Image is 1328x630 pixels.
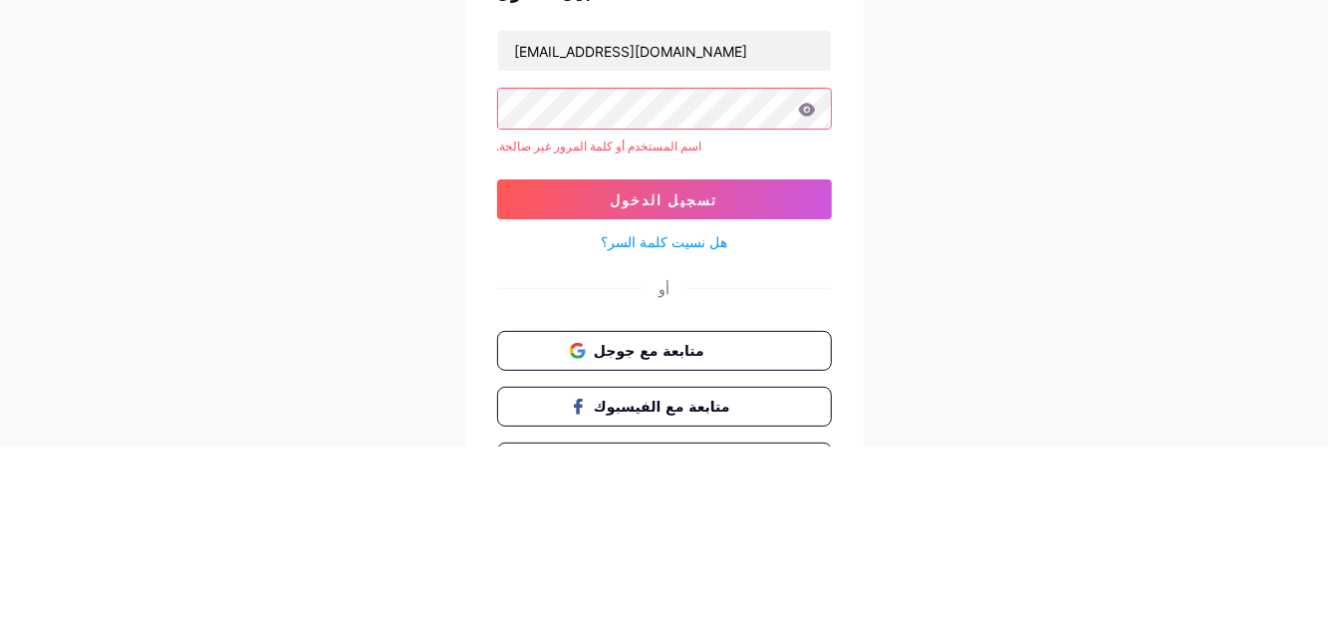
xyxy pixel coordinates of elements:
button: متابعة مع الفيسبوك [497,570,832,610]
font: أو [659,464,669,480]
font: متابعة مع جوجل [594,526,704,542]
button: تسجيل الدخول [497,363,832,403]
font: تسجيل الدخول [497,162,620,186]
font: اسم المستخدم أو كلمة المرور غير صالحة. [497,322,702,337]
a: قم بالتسجيل [1192,22,1264,38]
a: هل نسيت كلمة السر؟ [601,415,727,436]
font: هل نسيت كلمة السر؟ [601,417,727,434]
input: اسم المستخدم [498,214,831,254]
font: تسجيل الدخول [611,375,718,392]
font: متابعة مع الفيسبوك [594,582,730,598]
font: ليس لديك حساب؟ [1083,22,1192,38]
button: متابعة مع جوجل [497,514,832,554]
